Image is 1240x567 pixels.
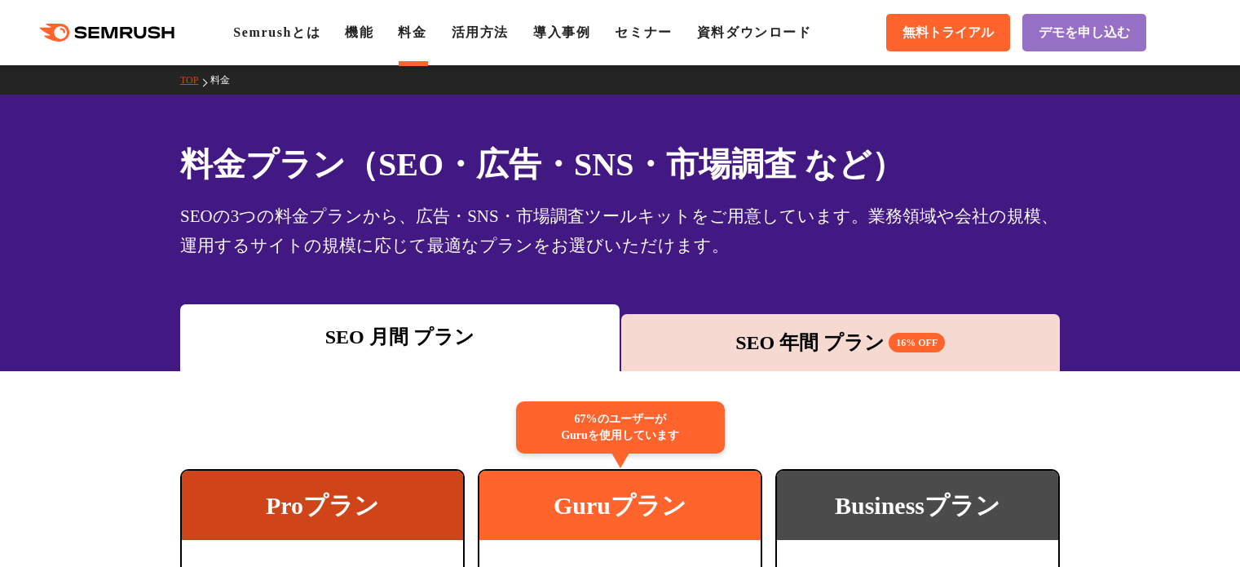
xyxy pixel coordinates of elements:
a: Semrushとは [233,25,320,39]
a: 資料ダウンロード [697,25,812,39]
a: 料金 [210,74,242,86]
div: Guruプラン [479,471,761,540]
a: セミナー [615,25,672,39]
div: SEO 年間 プラン [629,328,1052,357]
a: 機能 [345,25,373,39]
a: 導入事例 [533,25,590,39]
div: Businessプラン [777,471,1058,540]
div: 67%のユーザーが Guruを使用しています [516,401,725,454]
a: 活用方法 [452,25,509,39]
h1: 料金プラン（SEO・広告・SNS・市場調査 など） [180,140,1060,188]
div: SEOの3つの料金プランから、広告・SNS・市場調査ツールキットをご用意しています。業務領域や会社の規模、運用するサイトの規模に応じて最適なプランをお選びいただけます。 [180,202,1060,260]
span: 無料トライアル [902,24,994,42]
a: デモを申し込む [1022,14,1146,51]
div: Proプラン [182,471,463,540]
a: TOP [180,74,210,86]
a: 無料トライアル [886,14,1010,51]
div: SEO 月間 プラン [188,322,611,352]
span: 16% OFF [889,333,945,352]
a: 料金 [398,25,426,39]
span: デモを申し込む [1039,24,1130,42]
